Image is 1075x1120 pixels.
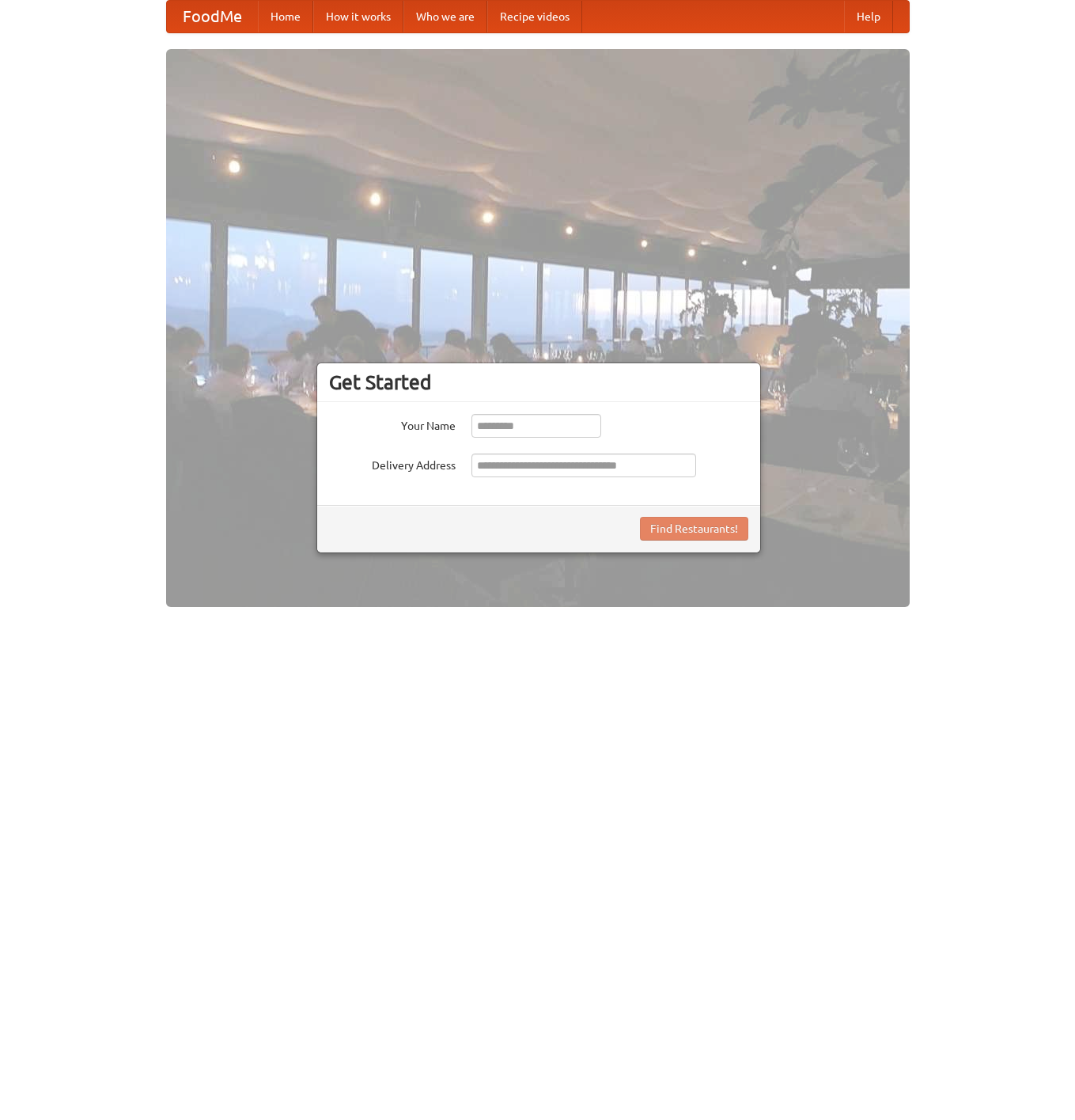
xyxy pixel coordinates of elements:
[167,1,258,32] a: FoodMe
[403,1,487,32] a: Who we are
[313,1,403,32] a: How it works
[844,1,893,32] a: Help
[258,1,313,32] a: Home
[640,517,748,541] button: Find Restaurants!
[487,1,582,32] a: Recipe videos
[329,454,456,473] label: Delivery Address
[329,370,748,394] h3: Get Started
[329,414,456,434] label: Your Name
